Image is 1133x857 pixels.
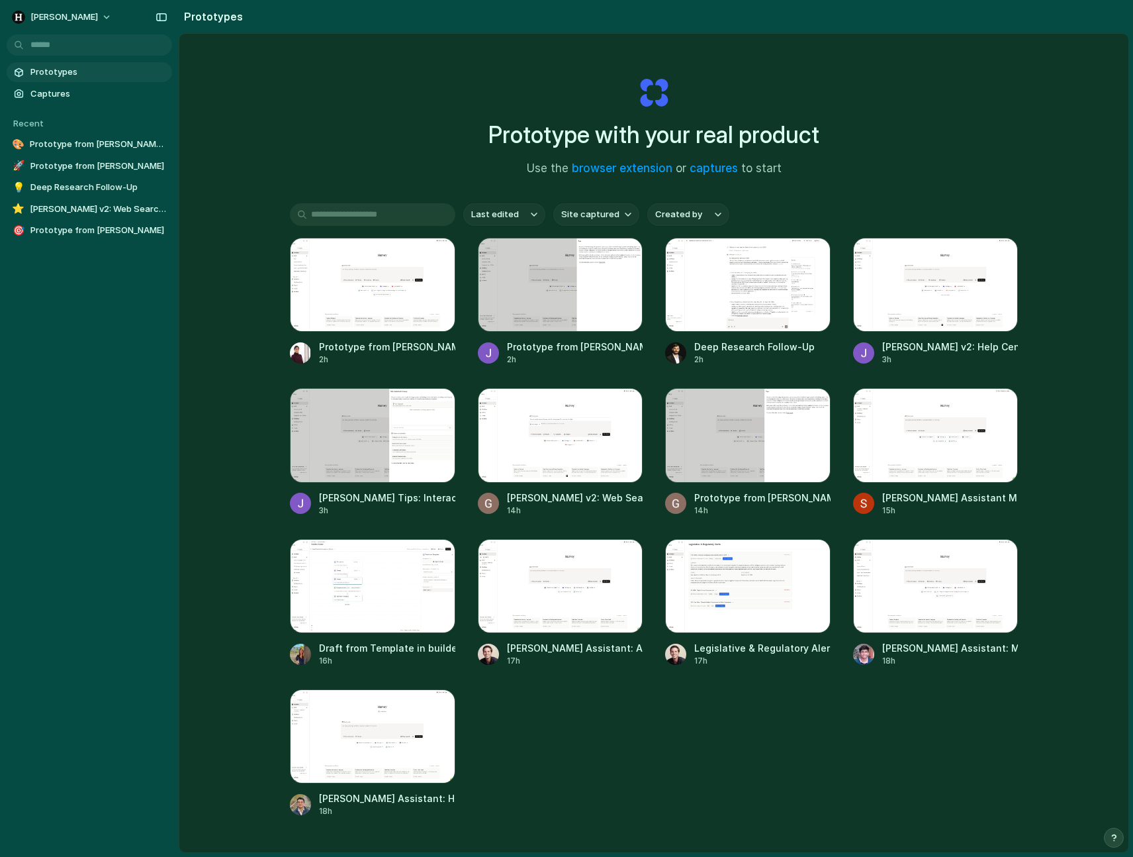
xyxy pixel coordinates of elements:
[647,203,729,226] button: Created by
[694,641,831,655] div: Legislative & Regulatory Alert Tracker
[290,238,455,366] a: Prototype from Harvey AssistantPrototype from [PERSON_NAME] Assistant2h
[30,138,167,151] span: Prototype from [PERSON_NAME] Assistant
[463,203,545,226] button: Last edited
[12,138,24,151] div: 🎨
[694,340,815,354] div: Deep Research Follow-Up
[319,791,455,805] div: [PERSON_NAME] Assistant: Help Button Addition
[7,177,172,197] a: 💡Deep Research Follow-Up
[7,62,172,82] a: Prototypes
[882,641,1019,655] div: [PERSON_NAME] Assistant: Matters Menu & [PERSON_NAME]
[319,491,455,505] div: [PERSON_NAME] Tips: Interactive Help Panel
[882,340,1019,354] div: [PERSON_NAME] v2: Help Center Addition
[478,238,643,366] a: Prototype from Harvey TipsPrototype from [PERSON_NAME]2h
[853,539,1019,667] a: Harvey Assistant: Matters Menu & Grid Page[PERSON_NAME] Assistant: Matters Menu & [PERSON_NAME]18h
[471,208,519,221] span: Last edited
[694,505,831,517] div: 14h
[882,354,1019,366] div: 3h
[694,491,831,505] div: Prototype from [PERSON_NAME]
[561,208,619,221] span: Site captured
[694,354,815,366] div: 2h
[882,491,1019,505] div: [PERSON_NAME] Assistant Mock Analysis
[882,505,1019,517] div: 15h
[30,224,167,237] span: Prototype from [PERSON_NAME]
[527,160,782,177] span: Use the or to start
[488,117,819,152] h1: Prototype with your real product
[507,505,643,517] div: 14h
[30,66,167,79] span: Prototypes
[7,221,172,240] a: 🎯Prototype from [PERSON_NAME]
[290,388,455,516] a: Harvey Tips: Interactive Help Panel[PERSON_NAME] Tips: Interactive Help Panel3h
[319,655,455,667] div: 16h
[665,539,831,667] a: Legislative & Regulatory Alert Tracker Legislative & Regulatory Alert Tracker17h
[507,491,643,505] div: [PERSON_NAME] v2: Web Search Banner and Placement
[478,388,643,516] a: Harvey v2: Web Search Banner and Placement[PERSON_NAME] v2: Web Search Banner and Placement14h
[319,505,455,517] div: 3h
[507,354,643,366] div: 2h
[30,181,167,194] span: Deep Research Follow-Up
[179,9,243,25] h2: Prototypes
[507,340,643,354] div: Prototype from [PERSON_NAME]
[7,134,172,154] a: 🎨Prototype from [PERSON_NAME] Assistant
[882,655,1019,667] div: 18h
[853,388,1019,516] a: Harvey Assistant Mock Analysis[PERSON_NAME] Assistant Mock Analysis15h
[30,87,167,101] span: Captures
[572,162,672,175] a: browser extension
[7,156,172,176] a: 🚀Prototype from [PERSON_NAME]
[553,203,639,226] button: Site captured
[690,162,738,175] a: captures
[12,181,25,194] div: 💡
[507,641,643,655] div: [PERSON_NAME] Assistant: Alerts & Analytics Dashboard
[507,655,643,667] div: 17h
[30,11,98,24] span: [PERSON_NAME]
[694,655,831,667] div: 17h
[478,539,643,667] a: Harvey Assistant: Alerts & Analytics Dashboard[PERSON_NAME] Assistant: Alerts & Analytics Dashboa...
[665,388,831,516] a: Prototype from Harvey TipsPrototype from [PERSON_NAME]14h
[30,160,167,173] span: Prototype from [PERSON_NAME]
[853,238,1019,366] a: Harvey v2: Help Center Addition[PERSON_NAME] v2: Help Center Addition3h
[7,199,172,219] a: ⭐[PERSON_NAME] v2: Web Search Banner and Placement
[319,354,455,366] div: 2h
[13,118,44,128] span: Recent
[7,7,118,28] button: [PERSON_NAME]
[290,689,455,817] a: Harvey Assistant: Help Button Addition[PERSON_NAME] Assistant: Help Button Addition18h
[655,208,702,221] span: Created by
[12,203,24,216] div: ⭐
[7,84,172,104] a: Captures
[12,160,25,173] div: 🚀
[319,641,455,655] div: Draft from Template in builder
[30,203,167,216] span: [PERSON_NAME] v2: Web Search Banner and Placement
[290,539,455,667] a: Draft from Template in builderDraft from Template in builder16h
[665,238,831,366] a: Deep Research Follow-UpDeep Research Follow-Up2h
[12,224,25,237] div: 🎯
[319,340,455,354] div: Prototype from [PERSON_NAME] Assistant
[319,805,455,817] div: 18h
